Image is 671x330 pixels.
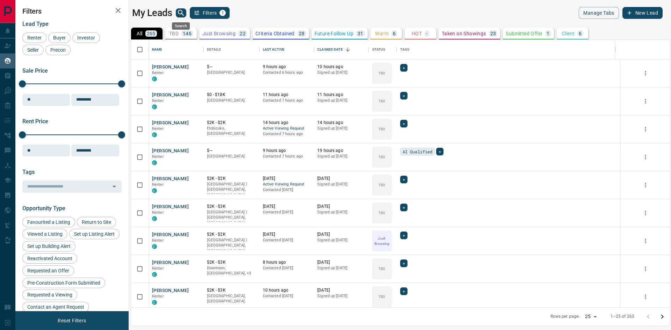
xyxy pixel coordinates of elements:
[317,64,365,70] p: 10 hours ago
[426,31,427,36] p: -
[22,205,65,212] span: Opportunity Type
[400,232,407,239] div: +
[317,210,365,215] p: Signed up [DATE]
[72,231,117,237] span: Set up Listing Alert
[152,182,164,187] span: Renter
[152,126,164,131] span: Renter
[207,148,256,154] p: $---
[152,259,189,266] button: [PERSON_NAME]
[172,22,190,30] div: Search
[317,237,365,243] p: Signed up [DATE]
[579,7,619,19] button: Manage Tabs
[22,278,105,288] div: Pre-Construction Form Submitted
[152,300,157,305] div: condos.ca
[378,266,385,271] p: TBD
[317,232,365,237] p: [DATE]
[22,253,77,264] div: Reactivated Account
[436,148,443,155] div: +
[550,314,580,320] p: Rows per page:
[263,120,311,126] p: 14 hours ago
[263,40,284,59] div: Last Active
[152,76,157,81] div: condos.ca
[403,288,405,295] span: +
[343,45,353,54] button: Sort
[152,120,189,126] button: [PERSON_NAME]
[400,120,407,127] div: +
[25,47,41,53] span: Seller
[263,237,311,243] p: Contacted [DATE]
[207,176,256,182] p: $2K - $2K
[611,314,634,320] p: 1–25 of 265
[373,236,391,246] p: Just Browsing
[152,204,189,210] button: [PERSON_NAME]
[640,96,651,107] button: more
[263,187,311,193] p: Contacted [DATE]
[152,132,157,137] div: condos.ca
[207,287,256,293] p: $2K - $3K
[400,40,410,59] div: Tags
[77,217,116,227] div: Return to Site
[48,32,71,43] div: Buyer
[263,182,311,188] span: Active Viewing Request
[315,31,353,36] p: Future Follow Up
[263,131,311,137] p: Contacted 7 hours ago
[259,40,314,59] div: Last Active
[51,35,68,41] span: Buyer
[403,92,405,99] span: +
[263,259,311,265] p: 8 hours ago
[207,232,256,237] p: $2K - $2K
[263,204,311,210] p: [DATE]
[22,217,75,227] div: Favourited a Listing
[25,268,72,273] span: Requested an Offer
[439,148,441,155] span: +
[240,31,246,36] p: 22
[137,31,142,36] p: All
[403,204,405,211] span: +
[152,104,157,109] div: condos.ca
[317,92,365,98] p: 11 hours ago
[25,231,65,237] span: Viewed a Listing
[400,64,407,72] div: +
[317,265,365,271] p: Signed up [DATE]
[317,98,365,103] p: Signed up [DATE]
[79,219,114,225] span: Return to Site
[22,67,48,74] span: Sale Price
[640,236,651,246] button: more
[372,40,385,59] div: Status
[25,35,44,41] span: Renter
[412,31,422,36] p: HOT
[152,64,189,71] button: [PERSON_NAME]
[263,92,311,98] p: 11 hours ago
[263,232,311,237] p: [DATE]
[22,45,44,55] div: Seller
[378,98,385,104] p: TBD
[640,264,651,274] button: more
[190,7,230,19] button: Filters1
[22,7,122,15] h2: Filters
[152,148,189,154] button: [PERSON_NAME]
[263,293,311,299] p: Contacted [DATE]
[579,31,582,36] p: 6
[378,154,385,160] p: TBD
[22,32,46,43] div: Renter
[203,40,259,59] div: Details
[207,237,256,254] p: [GEOGRAPHIC_DATA] | [GEOGRAPHIC_DATA], [GEOGRAPHIC_DATA]
[299,31,305,36] p: 28
[369,40,397,59] div: Status
[317,293,365,299] p: Signed up [DATE]
[207,293,256,304] p: [GEOGRAPHIC_DATA], [GEOGRAPHIC_DATA]
[207,154,256,159] p: [GEOGRAPHIC_DATA]
[358,31,363,36] p: 31
[317,126,365,131] p: Signed up [DATE]
[317,70,365,75] p: Signed up [DATE]
[263,154,311,159] p: Contacted 7 hours ago
[152,210,164,215] span: Renter
[403,232,405,239] span: +
[400,287,407,295] div: +
[207,92,256,98] p: $0 - $18K
[132,7,172,19] h1: My Leads
[207,210,256,226] p: [GEOGRAPHIC_DATA] | [GEOGRAPHIC_DATA], [GEOGRAPHIC_DATA]
[152,176,189,182] button: [PERSON_NAME]
[25,256,75,261] span: Reactivated Account
[317,40,343,59] div: Claimed Date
